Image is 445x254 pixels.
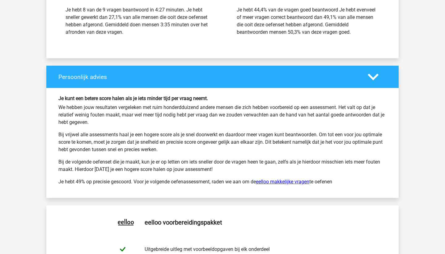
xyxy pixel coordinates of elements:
[58,73,358,81] h4: Persoonlijk advies
[66,6,208,36] div: Je hebt 8 van de 9 vragen beantwoord in 4:27 minuten. Je hebt sneller gewerkt dan 27,1% van alle ...
[237,6,379,36] div: Je hebt 44,4% van de vragen goed beantwoord Je hebt evenveel of meer vragen correct beantwoord da...
[58,178,387,186] p: Je hebt 49% op precisie gescoord. Voor je volgende oefenassessment, raden we aan om de te oefenen
[58,104,387,126] p: We hebben jouw resultaten vergeleken met ruim honderdduizend andere mensen die zich hebben voorbe...
[58,158,387,173] p: Bij de volgende oefenset die je maakt, kun je er op letten om iets sneller door de vragen heen te...
[58,95,387,101] h6: Je kunt een betere score halen als je iets minder tijd per vraag neemt.
[58,131,387,153] p: Bij vrijwel alle assessments haal je een hogere score als je snel doorwerkt en daardoor meer vrag...
[256,179,309,185] a: eelloo makkelijke vragen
